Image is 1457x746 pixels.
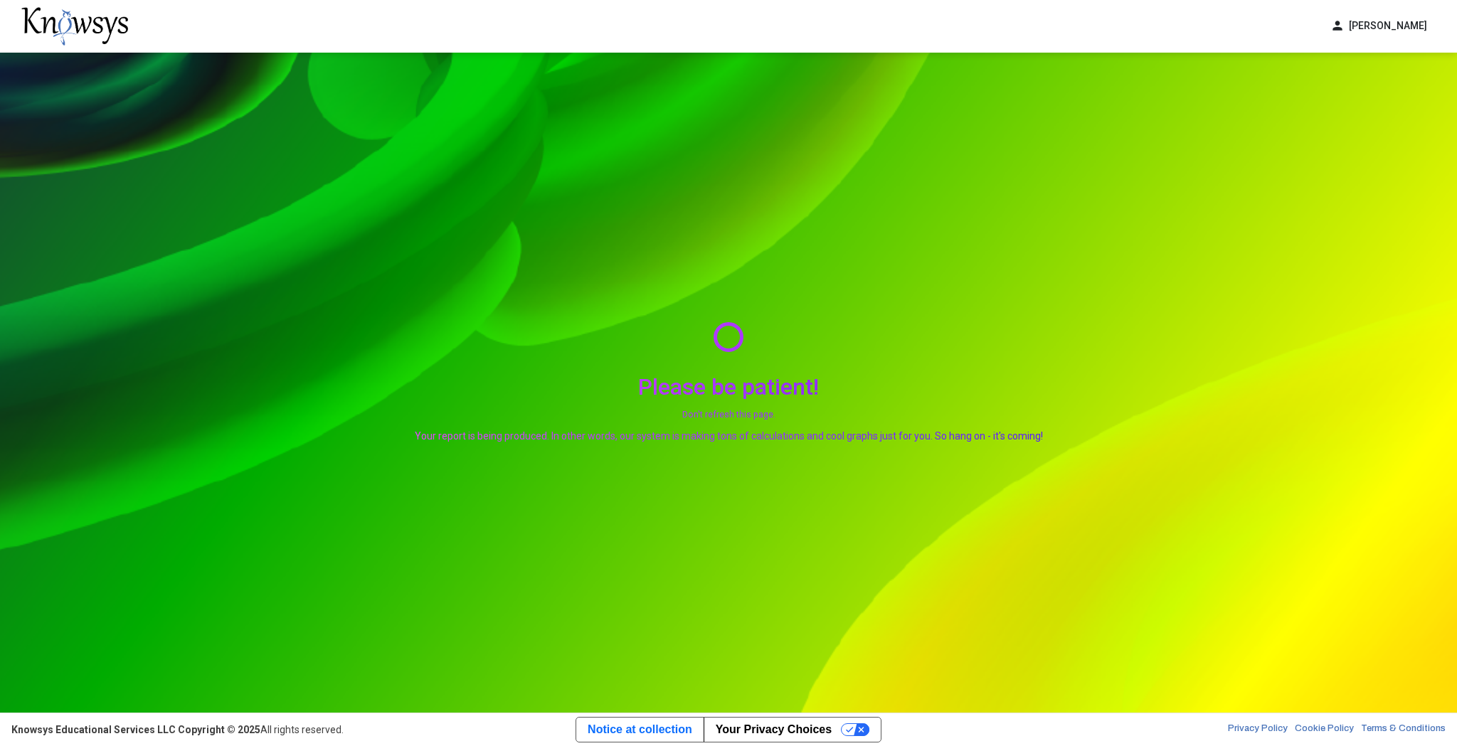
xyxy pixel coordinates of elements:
[704,718,881,742] button: Your Privacy Choices
[11,723,344,737] div: All rights reserved.
[576,718,704,742] a: Notice at collection
[415,407,1043,422] small: Don't refresh this page.
[11,724,260,735] strong: Knowsys Educational Services LLC Copyright © 2025
[1322,14,1436,38] button: person[PERSON_NAME]
[415,373,1043,400] h2: Please be patient!
[1361,723,1446,737] a: Terms & Conditions
[21,7,128,46] img: knowsys-logo.png
[1228,723,1288,737] a: Privacy Policy
[1295,723,1354,737] a: Cookie Policy
[415,429,1043,443] p: Your report is being produced. In other words, our system is making tons of calculations and cool...
[1330,18,1345,33] span: person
